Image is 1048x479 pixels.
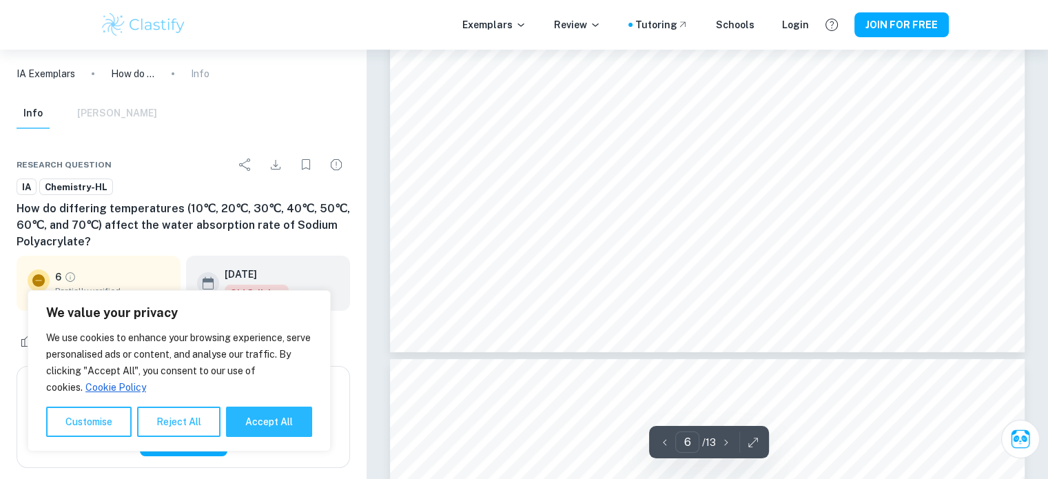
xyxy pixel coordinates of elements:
[292,151,320,179] div: Bookmark
[100,11,187,39] img: Clastify logo
[55,285,169,297] span: Partially verified
[191,66,209,81] p: Info
[17,330,51,352] div: Like
[17,179,37,196] a: IA
[554,17,601,32] p: Review
[46,329,312,396] p: We use cookies to enhance your browsing experience, serve personalised ads or content, and analys...
[40,181,112,194] span: Chemistry-HL
[225,285,289,300] span: Old Syllabus
[462,17,526,32] p: Exemplars
[17,159,112,171] span: Research question
[854,12,949,37] button: JOIN FOR FREE
[17,181,36,194] span: IA
[322,151,350,179] div: Report issue
[17,99,50,129] button: Info
[225,267,278,282] h6: [DATE]
[85,381,147,394] a: Cookie Policy
[782,17,809,32] a: Login
[64,271,76,283] a: Grade partially verified
[46,407,132,437] button: Customise
[226,407,312,437] button: Accept All
[1001,420,1040,458] button: Ask Clai
[17,66,75,81] a: IA Exemplars
[716,17,754,32] a: Schools
[137,407,220,437] button: Reject All
[232,151,259,179] div: Share
[39,179,113,196] a: Chemistry-HL
[635,17,688,32] a: Tutoring
[820,13,843,37] button: Help and Feedback
[111,66,155,81] p: How do differing temperatures (10℃, 20℃, 30℃, 40℃, 50℃, 60℃, and 70℃) affect the water absorption...
[262,151,289,179] div: Download
[55,269,61,285] p: 6
[46,305,312,321] p: We value your privacy
[17,201,350,250] h6: How do differing temperatures (10℃, 20℃, 30℃, 40℃, 50℃, 60℃, and 70℃) affect the water absorption...
[28,290,331,451] div: We value your privacy
[225,285,289,300] div: Starting from the May 2025 session, the Chemistry IA requirements have changed. It's OK to refer ...
[702,435,716,450] p: / 13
